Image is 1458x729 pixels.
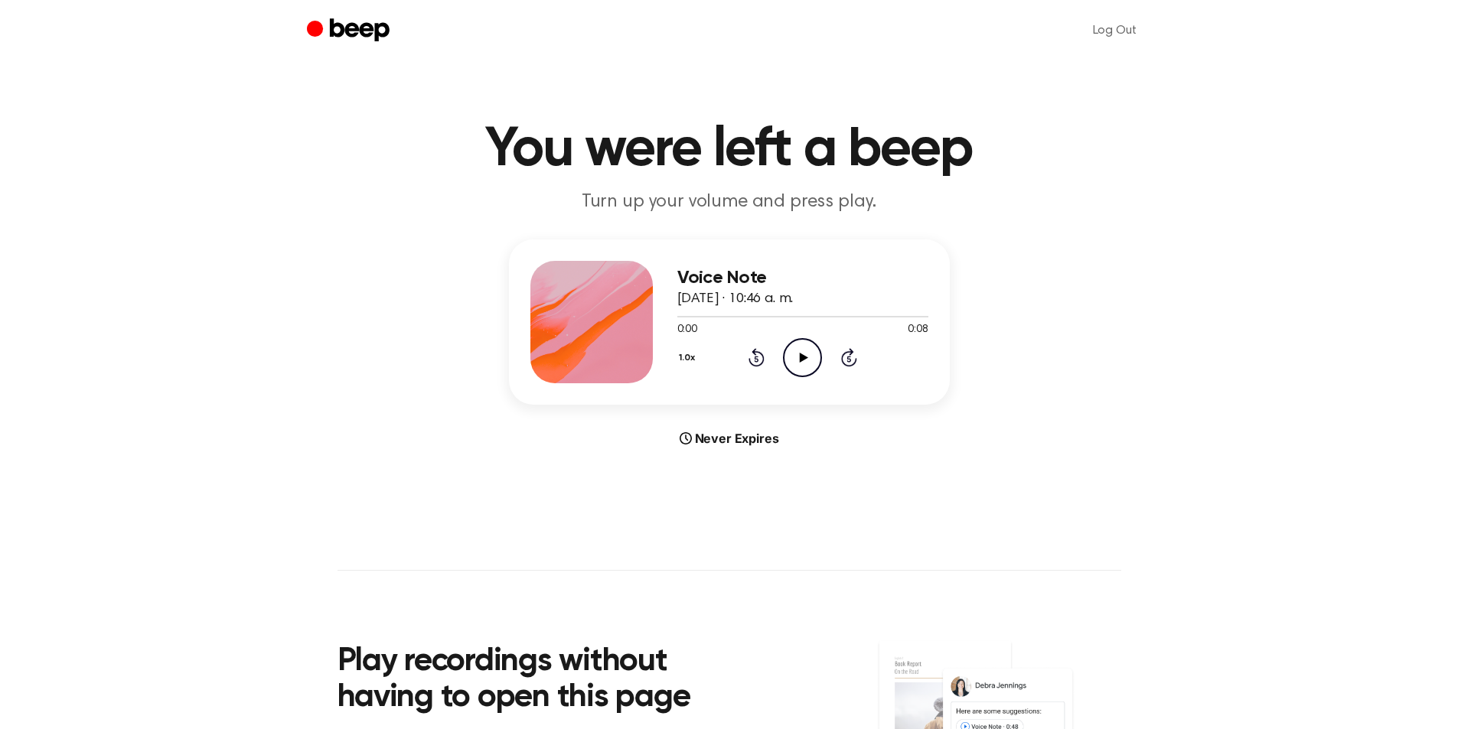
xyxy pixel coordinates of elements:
a: Beep [307,16,393,46]
a: Log Out [1078,12,1152,49]
span: 0:08 [908,322,928,338]
button: 1.0x [677,345,701,371]
h2: Play recordings without having to open this page [338,644,750,717]
h1: You were left a beep [338,122,1121,177]
h3: Voice Note [677,268,928,288]
div: Never Expires [509,429,950,447]
span: 0:00 [677,322,697,338]
span: [DATE] · 10:46 a. m. [677,292,794,306]
p: Turn up your volume and press play. [435,190,1023,215]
